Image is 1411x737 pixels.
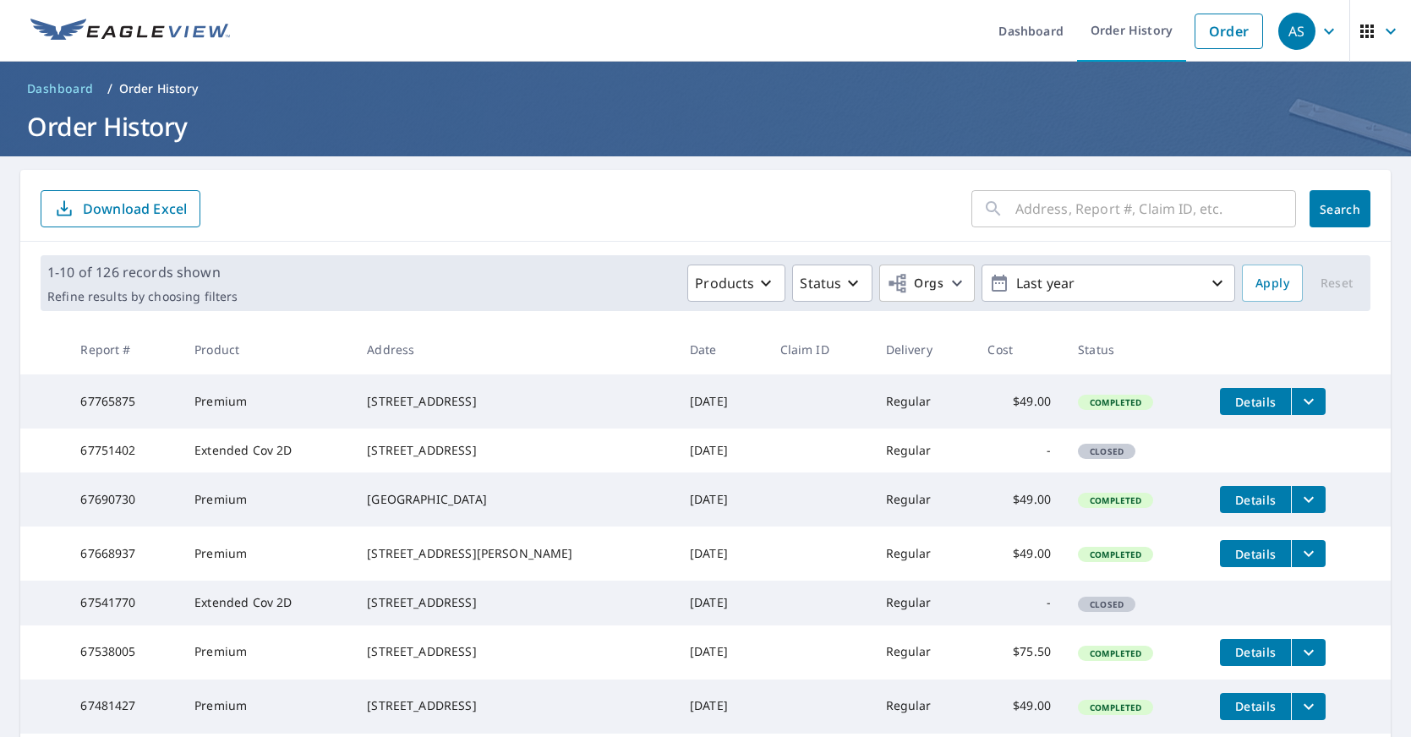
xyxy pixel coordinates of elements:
td: [DATE] [676,527,767,581]
p: Status [800,273,841,293]
th: Report # [67,325,181,374]
td: Premium [181,680,353,734]
td: Regular [872,625,975,680]
button: detailsBtn-67765875 [1220,388,1291,415]
p: Download Excel [83,199,187,218]
li: / [107,79,112,99]
td: 67751402 [67,429,181,472]
a: Dashboard [20,75,101,102]
span: Orgs [887,273,943,294]
td: Extended Cov 2D [181,581,353,625]
span: Details [1230,492,1281,508]
td: - [974,581,1064,625]
td: Regular [872,581,975,625]
img: EV Logo [30,19,230,44]
p: 1-10 of 126 records shown [47,262,238,282]
td: - [974,429,1064,472]
td: $49.00 [974,374,1064,429]
div: [STREET_ADDRESS][PERSON_NAME] [367,545,663,562]
td: 67765875 [67,374,181,429]
button: detailsBtn-67690730 [1220,486,1291,513]
td: [DATE] [676,680,767,734]
td: Regular [872,680,975,734]
span: Details [1230,546,1281,562]
button: Search [1310,190,1370,227]
th: Product [181,325,353,374]
td: Premium [181,472,353,527]
button: filesDropdownBtn-67538005 [1291,639,1326,666]
td: 67538005 [67,625,181,680]
h1: Order History [20,109,1391,144]
button: filesDropdownBtn-67765875 [1291,388,1326,415]
td: $49.00 [974,527,1064,581]
nav: breadcrumb [20,75,1391,102]
span: Closed [1080,445,1134,457]
button: detailsBtn-67538005 [1220,639,1291,666]
td: Regular [872,429,975,472]
span: Closed [1080,598,1134,610]
p: Products [695,273,754,293]
button: Apply [1242,265,1303,302]
td: $75.50 [974,625,1064,680]
span: Completed [1080,647,1151,659]
p: Refine results by choosing filters [47,289,238,304]
div: [STREET_ADDRESS] [367,643,663,660]
button: filesDropdownBtn-67690730 [1291,486,1326,513]
th: Status [1064,325,1206,374]
button: Download Excel [41,190,200,227]
td: [DATE] [676,472,767,527]
button: Last year [982,265,1235,302]
span: Completed [1080,702,1151,713]
td: Extended Cov 2D [181,429,353,472]
td: $49.00 [974,472,1064,527]
td: Premium [181,374,353,429]
div: [STREET_ADDRESS] [367,442,663,459]
p: Order History [119,80,199,97]
span: Details [1230,644,1281,660]
p: Last year [1009,269,1207,298]
span: Completed [1080,549,1151,560]
span: Search [1323,201,1357,217]
button: detailsBtn-67481427 [1220,693,1291,720]
div: [STREET_ADDRESS] [367,697,663,714]
td: 67668937 [67,527,181,581]
td: 67481427 [67,680,181,734]
button: Orgs [879,265,975,302]
td: [DATE] [676,429,767,472]
button: Status [792,265,872,302]
th: Date [676,325,767,374]
td: Premium [181,527,353,581]
button: detailsBtn-67668937 [1220,540,1291,567]
td: Premium [181,625,353,680]
span: Dashboard [27,80,94,97]
button: Products [687,265,785,302]
td: [DATE] [676,374,767,429]
span: Completed [1080,396,1151,408]
button: filesDropdownBtn-67668937 [1291,540,1326,567]
td: Regular [872,374,975,429]
td: Regular [872,527,975,581]
div: AS [1278,13,1315,50]
span: Completed [1080,494,1151,506]
div: [GEOGRAPHIC_DATA] [367,491,663,508]
div: [STREET_ADDRESS] [367,594,663,611]
td: $49.00 [974,680,1064,734]
button: filesDropdownBtn-67481427 [1291,693,1326,720]
td: 67541770 [67,581,181,625]
td: [DATE] [676,625,767,680]
span: Details [1230,698,1281,714]
td: Regular [872,472,975,527]
span: Details [1230,394,1281,410]
th: Cost [974,325,1064,374]
td: 67690730 [67,472,181,527]
span: Apply [1255,273,1289,294]
div: [STREET_ADDRESS] [367,393,663,410]
input: Address, Report #, Claim ID, etc. [1015,185,1296,232]
th: Delivery [872,325,975,374]
td: [DATE] [676,581,767,625]
a: Order [1195,14,1263,49]
th: Address [353,325,676,374]
th: Claim ID [767,325,872,374]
